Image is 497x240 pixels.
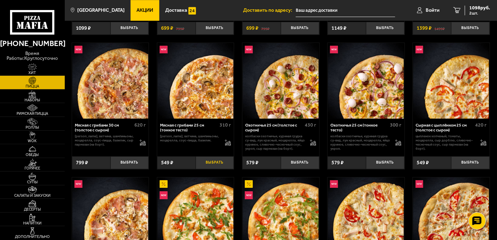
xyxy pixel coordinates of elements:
[328,43,405,119] a: НовинкаОхотничья 25 см (тонкое тесто)
[158,43,233,119] img: Мясная с грибами 25 см (тонкое тесто)
[160,191,167,199] img: Новинка
[331,160,344,165] span: 579 ₽
[475,122,487,128] span: 420 г
[157,43,234,119] a: НовинкаМясная с грибами 25 см (тонкое тесто)
[245,46,252,53] img: Новинка
[134,122,146,128] span: 620 г
[416,46,423,53] img: Новинка
[281,22,319,35] button: Выбрать
[245,180,252,188] img: Акционный
[136,8,153,13] span: Акции
[245,134,305,151] p: колбаски охотничьи, куриная грудка су-вид, лук красный, моцарелла, яйцо куриное, сливочно-чесночн...
[305,122,316,128] span: 430 г
[72,43,149,119] a: НовинкаМясная с грибами 30 см (толстое с сыром)
[72,43,148,119] img: Мясная с грибами 30 см (толстое с сыром)
[328,43,404,119] img: Охотничья 25 см (тонкое тесто)
[296,4,395,17] input: Ваш адрес доставки
[220,122,231,128] span: 310 г
[469,11,490,15] span: 2 шт.
[413,43,490,119] a: НовинкаСырная с цыплёнком 25 см (толстое с сыром)
[76,160,88,165] span: 799 ₽
[196,22,234,35] button: Выбрать
[75,134,134,147] p: [PERSON_NAME], ветчина, шампиньоны, моцарелла, соус-пицца, базилик, сыр пармезан (на борт).
[188,7,196,15] img: 15daf4d41897b9f0e9f617042186c801.svg
[243,43,319,119] img: Охотничья 25 см (толстое с сыром)
[246,26,258,31] span: 699 ₽
[281,156,319,169] button: Выбрать
[366,22,405,35] button: Выбрать
[243,8,296,13] span: Доставить по адресу:
[160,134,220,142] p: [PERSON_NAME], ветчина, шампиньоны, моцарелла, соус-пицца, базилик.
[74,46,82,53] img: Новинка
[160,46,167,53] img: Новинка
[161,26,173,31] span: 699 ₽
[261,26,269,31] s: 799 ₽
[469,6,490,10] span: 1098 руб.
[417,26,432,31] span: 1399 ₽
[426,8,440,13] span: Войти
[110,156,149,169] button: Выбрать
[451,22,490,35] button: Выбрать
[160,123,218,133] div: Мясная с грибами 25 см (тонкое тесто)
[416,180,423,188] img: Новинка
[413,43,489,119] img: Сырная с цыплёнком 25 см (толстое с сыром)
[366,156,405,169] button: Выбрать
[245,123,303,133] div: Охотничья 25 см (толстое с сыром)
[416,134,475,151] p: цыпленок копченый, томаты, моцарелла, сыр дорблю, сливочно-чесночный соус, сыр пармезан (на борт).
[434,26,445,31] s: 1499 ₽
[416,123,473,133] div: Сырная с цыплёнком 25 см (толстое с сыром)
[417,160,429,165] span: 549 ₽
[76,26,91,31] span: 1099 ₽
[165,8,187,13] span: Доставка
[242,43,319,119] a: НовинкаОхотничья 25 см (толстое с сыром)
[77,8,125,13] span: [GEOGRAPHIC_DATA]
[330,46,338,53] img: Новинка
[331,26,346,31] span: 1149 ₽
[176,26,184,31] s: 799 ₽
[330,123,388,133] div: Охотничья 25 см (тонкое тесто)
[110,22,149,35] button: Выбрать
[390,122,401,128] span: 300 г
[330,180,338,188] img: Новинка
[161,160,173,165] span: 549 ₽
[245,191,252,199] img: Новинка
[75,123,133,133] div: Мясная с грибами 30 см (толстое с сыром)
[74,180,82,188] img: Новинка
[196,156,234,169] button: Выбрать
[246,160,258,165] span: 579 ₽
[330,134,390,151] p: колбаски охотничьи, куриная грудка су-вид, лук красный, моцарелла, яйцо куриное, сливочно-чесночн...
[160,180,167,188] img: Акционный
[451,156,490,169] button: Выбрать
